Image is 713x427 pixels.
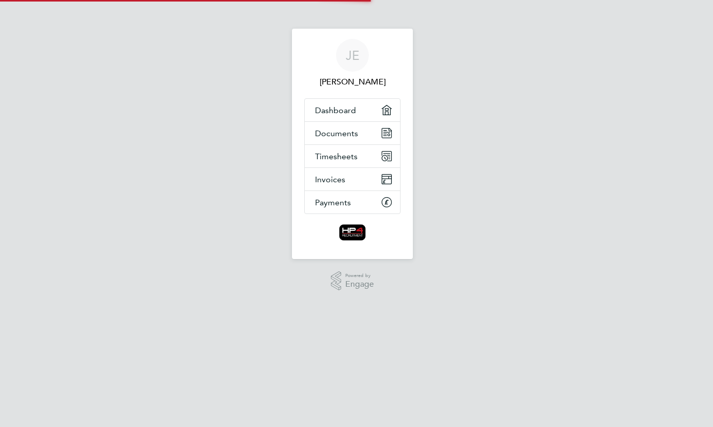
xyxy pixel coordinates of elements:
a: Invoices [305,168,400,190]
nav: Main navigation [292,29,413,259]
a: Go to home page [304,224,401,241]
span: Documents [315,129,358,138]
a: Timesheets [305,145,400,167]
img: hp4recruitment-logo-retina.png [339,224,366,241]
span: Dashboard [315,105,356,115]
span: Timesheets [315,152,358,161]
span: Payments [315,198,351,207]
span: Powered by [345,271,374,280]
a: JE[PERSON_NAME] [304,39,401,88]
a: Powered byEngage [331,271,374,291]
a: Dashboard [305,99,400,121]
a: Payments [305,191,400,214]
a: Documents [305,122,400,144]
span: Joe Elliott [304,76,401,88]
span: JE [346,49,360,62]
span: Invoices [315,175,345,184]
span: Engage [345,280,374,289]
